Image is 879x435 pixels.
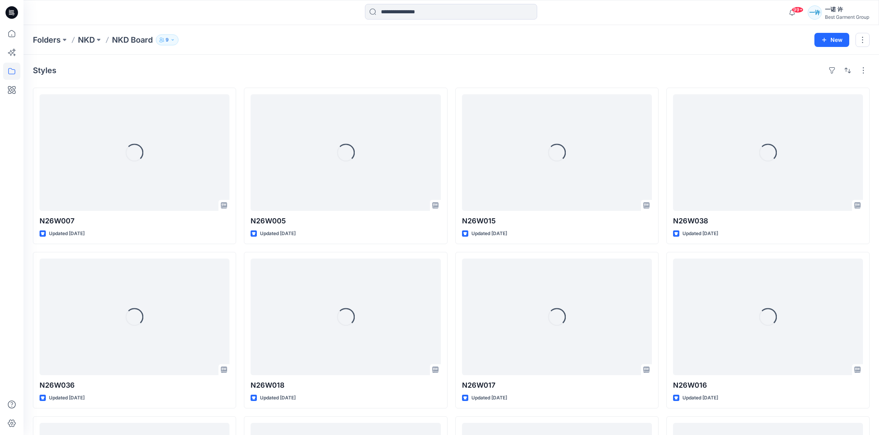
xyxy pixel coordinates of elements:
button: 9 [156,34,179,45]
p: Updated [DATE] [260,394,296,402]
p: N26W016 [673,380,863,391]
p: Updated [DATE] [471,230,507,238]
h4: Styles [33,66,56,75]
p: 9 [166,36,169,44]
p: N26W015 [462,216,652,226]
a: Folders [33,34,61,45]
span: 99+ [792,7,803,13]
p: Updated [DATE] [682,394,718,402]
p: N26W005 [251,216,440,226]
p: NKD Board [112,34,153,45]
p: N26W036 [40,380,229,391]
p: Updated [DATE] [260,230,296,238]
div: Best Garment Group [825,14,869,20]
p: Updated [DATE] [682,230,718,238]
p: Updated [DATE] [471,394,507,402]
p: Updated [DATE] [49,394,85,402]
div: 一诺 许 [825,5,869,14]
div: 一许 [808,5,822,20]
p: Updated [DATE] [49,230,85,238]
p: N26W038 [673,216,863,226]
button: New [814,33,849,47]
a: NKD [78,34,95,45]
p: N26W017 [462,380,652,391]
p: N26W018 [251,380,440,391]
p: N26W007 [40,216,229,226]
